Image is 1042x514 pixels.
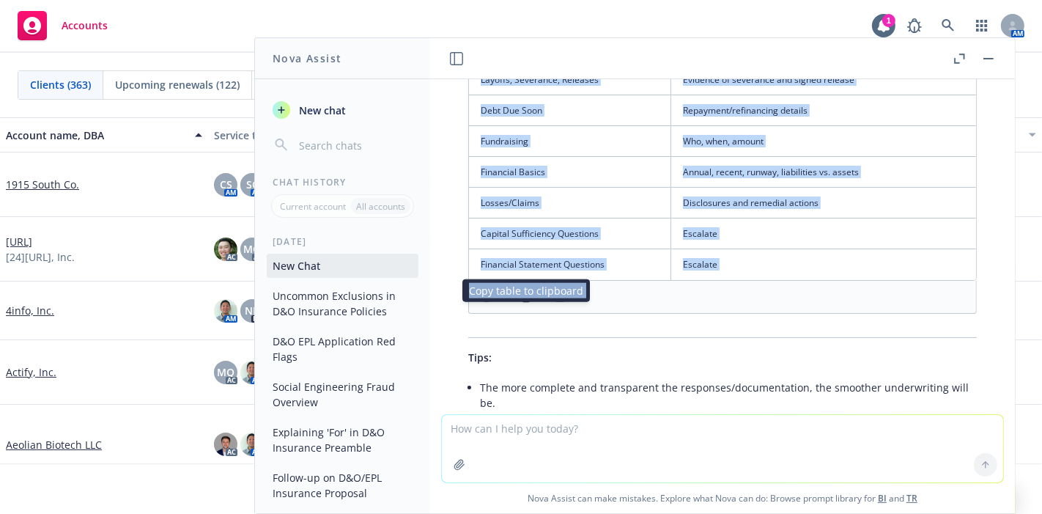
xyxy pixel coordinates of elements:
[208,117,416,153] button: Service team
[267,254,418,278] button: New Chat
[273,51,341,66] h1: Nova Assist
[469,64,671,95] td: Layoffs, Severance, Releases
[267,420,418,460] button: Explaining 'For' in D&O Insurance Preamble
[296,103,346,118] span: New chat
[468,350,492,364] span: Tips:
[6,303,54,318] a: 4info, Inc.
[240,361,264,384] img: photo
[12,5,114,46] a: Accounts
[900,11,929,40] a: Report a Bug
[671,64,976,95] td: Evidence of severance and signed release
[934,11,963,40] a: Search
[267,329,418,369] button: D&O EPL Application Red Flags
[245,303,259,318] span: NP
[217,364,234,380] span: MQ
[6,177,79,192] a: 1915 South Co.
[671,219,976,249] td: Escalate
[296,135,413,155] input: Search chats
[480,414,977,450] li: Complex financial or capital questions, major management changes, or insolvency red flags should ...
[62,20,108,32] span: Accounts
[6,437,102,452] a: Aeolian Biotech LLC
[214,128,410,143] div: Service team
[246,177,259,192] span: SC
[267,284,418,323] button: Uncommon Exclusions in D&O Insurance Policies
[240,433,264,456] img: photo
[220,177,232,192] span: CS
[671,157,976,188] td: Annual, recent, runway, liabilities vs. assets
[6,249,75,265] span: [24][URL], Inc.
[243,241,261,257] span: MQ
[115,77,240,92] span: Upcoming renewals (122)
[469,157,671,188] td: Financial Basics
[267,375,418,414] button: Social Engineering Fraud Overview
[214,433,237,456] img: photo
[469,249,671,280] td: Financial Statement Questions
[469,188,671,219] td: Losses/Claims
[6,128,186,143] div: Account name, DBA
[436,483,1009,513] span: Nova Assist can make mistakes. Explore what Nova can do: Browse prompt library for and
[882,12,895,25] div: 1
[671,125,976,156] td: Who, when, amount
[878,492,887,504] a: BI
[267,466,418,505] button: Follow-up on D&O/EPL Insurance Proposal
[214,238,237,261] img: photo
[6,364,56,380] a: Actify, Inc.
[480,377,977,414] li: The more complete and transparent the responses/documentation, the smoother underwriting will be.
[469,95,671,125] td: Debt Due Soon
[469,283,583,298] p: Copy table to clipboard
[469,219,671,249] td: Capital Sufficiency Questions
[255,176,430,188] div: Chat History
[671,249,976,280] td: Escalate
[671,188,976,219] td: Disclosures and remedial actions
[280,200,346,213] p: Current account
[671,95,976,125] td: Repayment/refinancing details
[356,200,405,213] p: All accounts
[255,235,430,248] div: [DATE]
[967,11,997,40] a: Switch app
[267,97,418,123] button: New chat
[214,299,237,323] img: photo
[6,234,32,249] a: [URL]
[469,125,671,156] td: Fundraising
[30,77,91,92] span: Clients (363)
[906,492,917,504] a: TR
